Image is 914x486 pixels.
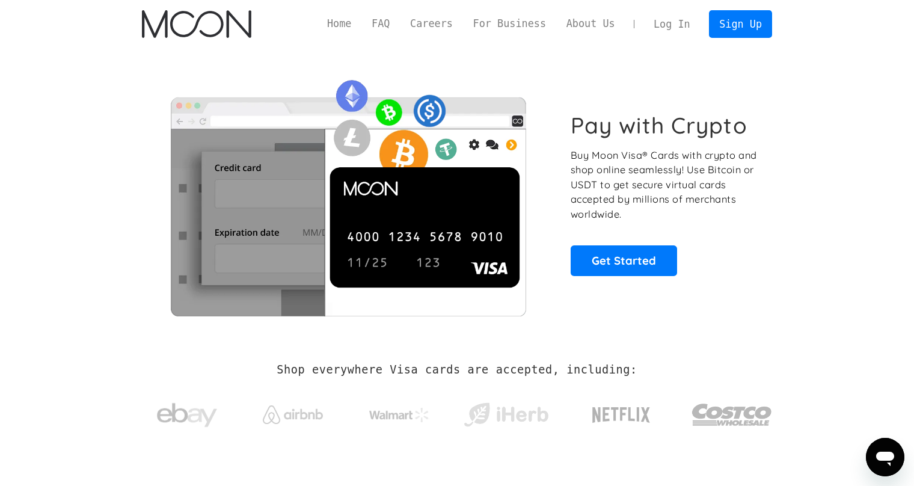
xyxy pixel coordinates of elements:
[142,384,232,440] a: ebay
[866,438,904,476] iframe: Button to launch messaging window
[463,16,556,31] a: For Business
[369,408,429,422] img: Walmart
[400,16,462,31] a: Careers
[692,392,772,437] img: Costco
[142,72,554,316] img: Moon Cards let you spend your crypto anywhere Visa is accepted.
[571,148,759,222] p: Buy Moon Visa® Cards with crypto and shop online seamlessly! Use Bitcoin or USDT to get secure vi...
[142,10,251,38] a: home
[355,396,444,428] a: Walmart
[361,16,400,31] a: FAQ
[263,405,323,424] img: Airbnb
[317,16,361,31] a: Home
[692,380,772,443] a: Costco
[461,387,551,437] a: iHerb
[277,363,637,377] h2: Shop everywhere Visa cards are accepted, including:
[571,112,747,139] h1: Pay with Crypto
[142,10,251,38] img: Moon Logo
[556,16,625,31] a: About Us
[568,388,675,436] a: Netflix
[591,400,651,430] img: Netflix
[461,399,551,431] img: iHerb
[643,11,700,37] a: Log In
[571,245,677,275] a: Get Started
[248,393,338,430] a: Airbnb
[709,10,771,37] a: Sign Up
[157,396,217,434] img: ebay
